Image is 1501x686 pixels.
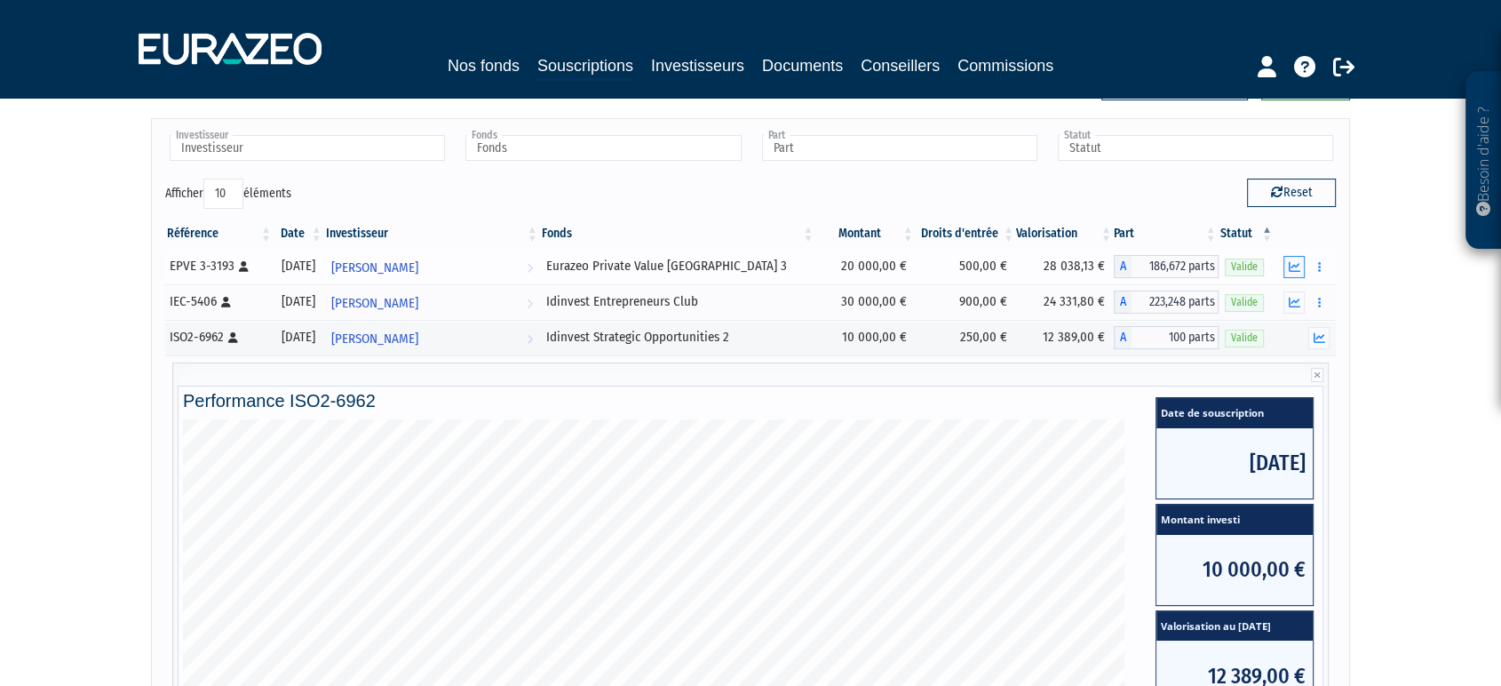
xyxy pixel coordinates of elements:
[1114,291,1132,314] span: A
[221,297,231,307] i: [Français] Personne physique
[1132,291,1219,314] span: 223,248 parts
[916,284,1016,320] td: 900,00 €
[537,53,633,81] a: Souscriptions
[331,287,418,320] span: [PERSON_NAME]
[815,320,915,355] td: 10 000,00 €
[1225,259,1264,275] span: Valide
[228,332,238,343] i: [Français] Personne physique
[916,219,1016,249] th: Droits d'entrée: activer pour trier la colonne par ordre croissant
[324,219,540,249] th: Investisseur: activer pour trier la colonne par ordre croissant
[1114,219,1219,249] th: Part: activer pour trier la colonne par ordre croissant
[239,261,249,272] i: [Français] Personne physique
[1156,611,1313,642] span: Valorisation au [DATE]
[546,257,810,275] div: Eurazeo Private Value [GEOGRAPHIC_DATA] 3
[324,320,540,355] a: [PERSON_NAME]
[916,320,1016,355] td: 250,00 €
[527,323,533,355] i: Voir l'investisseur
[527,287,533,320] i: Voir l'investisseur
[1156,398,1313,428] span: Date de souscription
[165,219,274,249] th: Référence : activer pour trier la colonne par ordre croissant
[1016,320,1114,355] td: 12 389,00 €
[1156,428,1313,499] span: [DATE]
[1247,179,1336,207] button: Reset
[165,179,291,209] label: Afficher éléments
[546,328,810,347] div: Idinvest Strategic Opportunities 2
[1225,294,1264,311] span: Valide
[324,284,540,320] a: [PERSON_NAME]
[170,257,267,275] div: EPVE 3-3193
[170,328,267,347] div: ISO2-6962
[916,249,1016,284] td: 500,00 €
[762,53,843,78] a: Documents
[1114,326,1219,349] div: A - Idinvest Strategic Opportunities 2
[651,53,744,78] a: Investisseurs
[1016,284,1114,320] td: 24 331,80 €
[1114,255,1132,278] span: A
[815,249,915,284] td: 20 000,00 €
[331,323,418,355] span: [PERSON_NAME]
[815,219,915,249] th: Montant: activer pour trier la colonne par ordre croissant
[546,292,810,311] div: Idinvest Entrepreneurs Club
[1225,330,1264,347] span: Valide
[527,251,533,284] i: Voir l'investisseur
[1114,255,1219,278] div: A - Eurazeo Private Value Europe 3
[324,249,540,284] a: [PERSON_NAME]
[331,251,418,284] span: [PERSON_NAME]
[1114,326,1132,349] span: A
[1156,535,1313,605] span: 10 000,00 €
[170,292,267,311] div: IEC-5406
[1219,219,1275,249] th: Statut : activer pour trier la colonne par ordre d&eacute;croissant
[1016,249,1114,284] td: 28 038,13 €
[1473,81,1494,241] p: Besoin d'aide ?
[280,328,318,347] div: [DATE]
[1132,326,1219,349] span: 100 parts
[280,257,318,275] div: [DATE]
[1016,219,1114,249] th: Valorisation: activer pour trier la colonne par ordre croissant
[957,53,1053,78] a: Commissions
[183,391,1318,411] h4: Performance ISO2-6962
[1114,291,1219,314] div: A - Idinvest Entrepreneurs Club
[280,292,318,311] div: [DATE]
[1156,505,1313,535] span: Montant investi
[139,33,322,65] img: 1732889491-logotype_eurazeo_blanc_rvb.png
[203,179,243,209] select: Afficheréléments
[448,53,520,78] a: Nos fonds
[540,219,816,249] th: Fonds: activer pour trier la colonne par ordre croissant
[1132,255,1219,278] span: 186,672 parts
[274,219,324,249] th: Date: activer pour trier la colonne par ordre croissant
[861,53,940,78] a: Conseillers
[815,284,915,320] td: 30 000,00 €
